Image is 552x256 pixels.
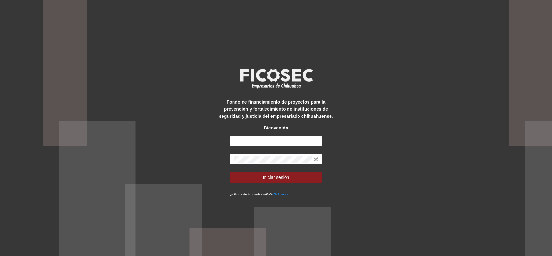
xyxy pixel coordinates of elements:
strong: Bienvenido [264,125,288,130]
button: Iniciar sesión [230,172,322,183]
img: logo [236,67,317,91]
strong: Fondo de financiamiento de proyectos para la prevención y fortalecimiento de instituciones de seg... [219,99,333,119]
a: Click aqui [272,192,288,196]
span: eye-invisible [314,157,318,161]
span: Iniciar sesión [263,174,289,181]
small: ¿Olvidaste tu contraseña? [230,192,288,196]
